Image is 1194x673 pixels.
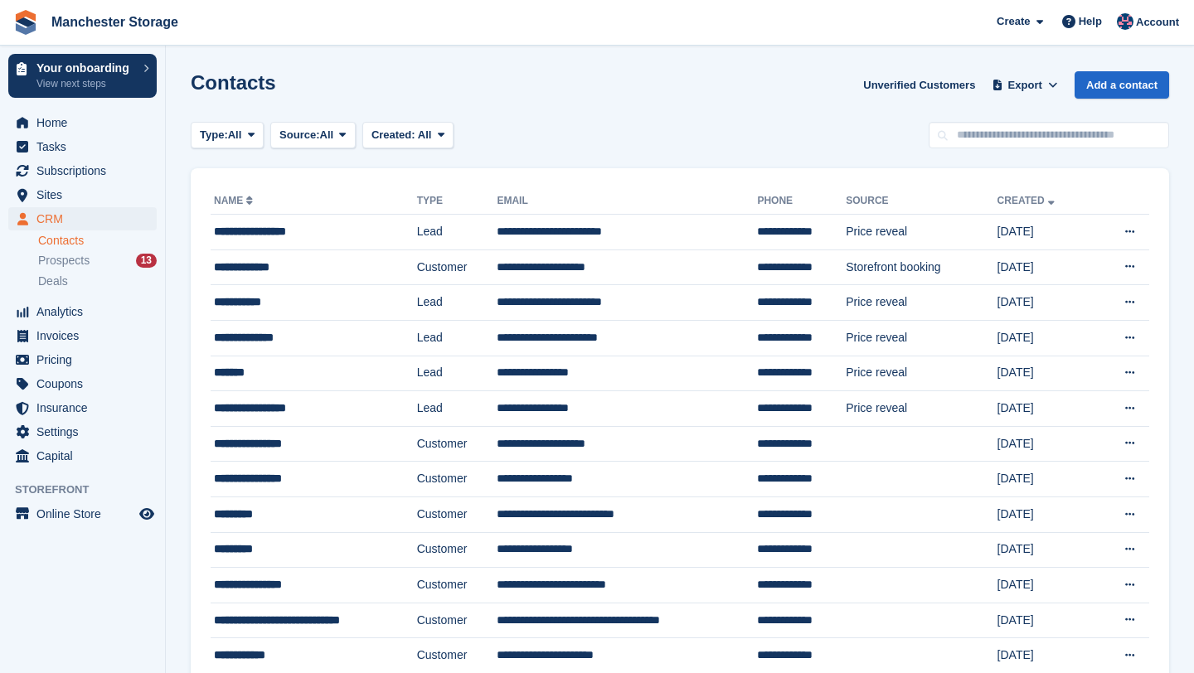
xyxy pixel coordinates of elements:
[417,188,498,215] th: Type
[8,324,157,347] a: menu
[8,54,157,98] a: Your onboarding View next steps
[279,127,319,143] span: Source:
[417,391,498,427] td: Lead
[362,122,454,149] button: Created: All
[997,215,1094,250] td: [DATE]
[8,348,157,371] a: menu
[988,71,1061,99] button: Export
[417,356,498,391] td: Lead
[1079,13,1102,30] span: Help
[8,159,157,182] a: menu
[8,135,157,158] a: menu
[997,195,1058,206] a: Created
[997,356,1094,391] td: [DATE]
[8,372,157,395] a: menu
[214,195,256,206] a: Name
[846,215,997,250] td: Price reveal
[8,183,157,206] a: menu
[36,159,136,182] span: Subscriptions
[320,127,334,143] span: All
[417,249,498,285] td: Customer
[417,285,498,321] td: Lead
[8,111,157,134] a: menu
[8,502,157,525] a: menu
[1136,14,1179,31] span: Account
[36,183,136,206] span: Sites
[38,233,157,249] a: Contacts
[36,372,136,395] span: Coupons
[997,285,1094,321] td: [DATE]
[846,391,997,427] td: Price reveal
[36,324,136,347] span: Invoices
[270,122,356,149] button: Source: All
[38,273,157,290] a: Deals
[1075,71,1169,99] a: Add a contact
[857,71,982,99] a: Unverified Customers
[191,71,276,94] h1: Contacts
[997,568,1094,603] td: [DATE]
[38,253,90,269] span: Prospects
[137,504,157,524] a: Preview store
[1008,77,1042,94] span: Export
[418,128,432,141] span: All
[371,128,415,141] span: Created:
[36,207,136,230] span: CRM
[8,300,157,323] a: menu
[417,496,498,532] td: Customer
[997,320,1094,356] td: [DATE]
[36,420,136,443] span: Settings
[846,320,997,356] td: Price reveal
[417,215,498,250] td: Lead
[36,444,136,467] span: Capital
[846,188,997,215] th: Source
[36,62,135,74] p: Your onboarding
[15,482,165,498] span: Storefront
[997,532,1094,568] td: [DATE]
[846,285,997,321] td: Price reveal
[997,426,1094,462] td: [DATE]
[45,8,185,36] a: Manchester Storage
[497,188,757,215] th: Email
[997,462,1094,497] td: [DATE]
[36,76,135,91] p: View next steps
[997,249,1094,285] td: [DATE]
[8,396,157,419] a: menu
[997,496,1094,532] td: [DATE]
[8,420,157,443] a: menu
[417,462,498,497] td: Customer
[200,127,228,143] span: Type:
[13,10,38,35] img: stora-icon-8386f47178a22dfd0bd8f6a31ec36ba5ce8667c1dd55bd0f319d3a0aa187defe.svg
[136,254,157,268] div: 13
[36,396,136,419] span: Insurance
[417,532,498,568] td: Customer
[228,127,242,143] span: All
[8,207,157,230] a: menu
[757,188,846,215] th: Phone
[36,111,136,134] span: Home
[846,249,997,285] td: Storefront booking
[38,274,68,289] span: Deals
[997,391,1094,427] td: [DATE]
[997,13,1030,30] span: Create
[8,444,157,467] a: menu
[191,122,264,149] button: Type: All
[36,348,136,371] span: Pricing
[417,568,498,603] td: Customer
[38,252,157,269] a: Prospects 13
[417,603,498,638] td: Customer
[997,603,1094,638] td: [DATE]
[36,300,136,323] span: Analytics
[36,135,136,158] span: Tasks
[36,502,136,525] span: Online Store
[417,320,498,356] td: Lead
[417,426,498,462] td: Customer
[846,356,997,391] td: Price reveal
